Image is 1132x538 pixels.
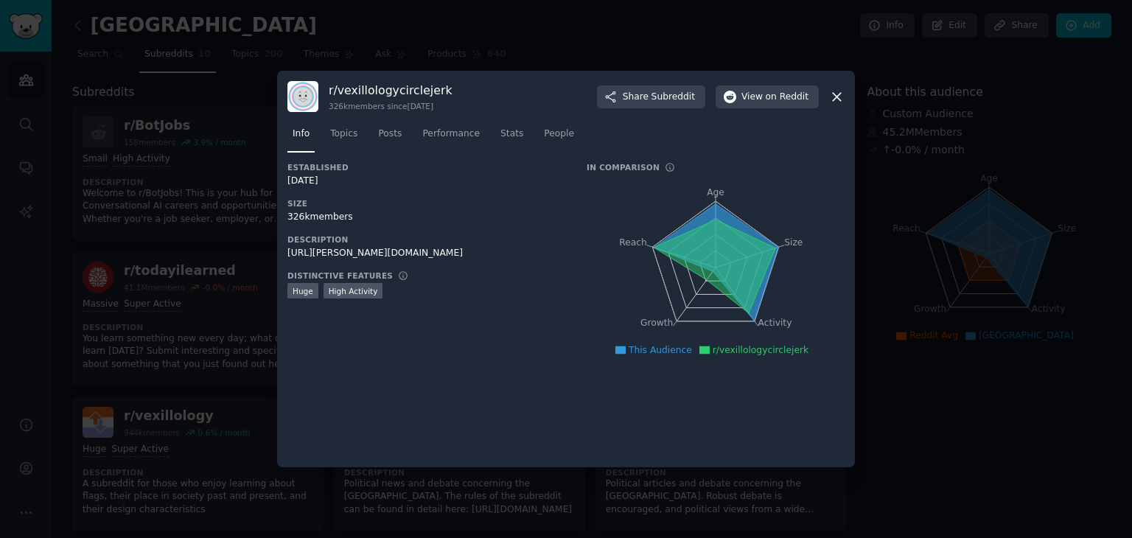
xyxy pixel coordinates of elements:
tspan: Reach [619,237,647,248]
div: Huge [287,283,318,298]
h3: r/ vexillologycirclejerk [329,83,453,98]
span: Share [623,91,695,104]
h3: Established [287,162,566,172]
span: View [741,91,808,104]
tspan: Activity [758,318,792,329]
span: Info [293,127,310,141]
div: 326k members since [DATE] [329,101,453,111]
a: Posts [373,122,407,153]
span: Stats [500,127,523,141]
span: Topics [330,127,357,141]
a: Topics [325,122,363,153]
h3: Distinctive Features [287,270,393,281]
a: People [539,122,579,153]
div: [DATE] [287,175,566,188]
a: Info [287,122,315,153]
button: ShareSubreddit [597,85,705,109]
h3: Description [287,234,566,245]
div: 326k members [287,211,566,224]
span: Posts [378,127,402,141]
button: Viewon Reddit [716,85,819,109]
span: Subreddit [651,91,695,104]
a: Performance [417,122,485,153]
span: People [544,127,574,141]
a: Stats [495,122,528,153]
tspan: Size [784,237,803,248]
span: This Audience [629,345,692,355]
img: vexillologycirclejerk [287,81,318,112]
span: Performance [422,127,480,141]
span: on Reddit [766,91,808,104]
span: r/vexillologycirclejerk [713,345,808,355]
tspan: Age [707,187,724,198]
h3: In Comparison [587,162,660,172]
div: High Activity [324,283,383,298]
h3: Size [287,198,566,209]
div: [URL][PERSON_NAME][DOMAIN_NAME] [287,247,566,260]
tspan: Growth [640,318,673,329]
